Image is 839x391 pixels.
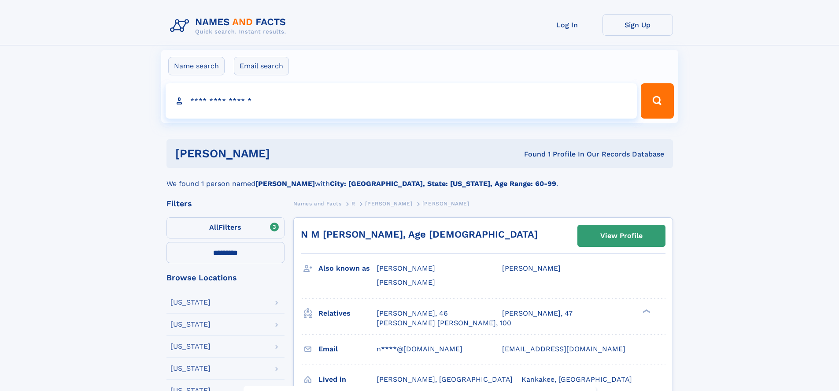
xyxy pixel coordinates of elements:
[521,375,632,384] span: Kankakee, [GEOGRAPHIC_DATA]
[170,365,211,372] div: [US_STATE]
[377,318,511,328] a: [PERSON_NAME] [PERSON_NAME], 100
[641,83,673,119] button: Search Button
[318,261,377,276] h3: Also known as
[502,309,573,318] a: [PERSON_NAME], 47
[351,198,355,209] a: R
[532,14,602,36] a: Log In
[301,229,538,240] a: N M [PERSON_NAME], Age [DEMOGRAPHIC_DATA]
[166,217,285,238] label: Filters
[170,299,211,306] div: [US_STATE]
[377,309,448,318] a: [PERSON_NAME], 46
[602,14,673,36] a: Sign Up
[166,274,285,282] div: Browse Locations
[318,342,377,357] h3: Email
[175,148,397,159] h1: [PERSON_NAME]
[377,278,435,287] span: [PERSON_NAME]
[600,226,643,246] div: View Profile
[234,57,289,75] label: Email search
[578,225,665,246] a: View Profile
[377,264,435,272] span: [PERSON_NAME]
[168,57,225,75] label: Name search
[502,345,625,353] span: [EMAIL_ADDRESS][DOMAIN_NAME]
[209,223,218,231] span: All
[166,83,637,119] input: search input
[640,308,651,314] div: ❯
[365,198,412,209] a: [PERSON_NAME]
[377,375,513,384] span: [PERSON_NAME], [GEOGRAPHIC_DATA]
[351,201,355,207] span: R
[318,306,377,321] h3: Relatives
[170,321,211,328] div: [US_STATE]
[502,264,561,272] span: [PERSON_NAME]
[166,14,293,38] img: Logo Names and Facts
[166,168,673,189] div: We found 1 person named with .
[397,149,664,159] div: Found 1 Profile In Our Records Database
[166,200,285,208] div: Filters
[330,179,556,188] b: City: [GEOGRAPHIC_DATA], State: [US_STATE], Age Range: 60-99
[255,179,315,188] b: [PERSON_NAME]
[170,343,211,350] div: [US_STATE]
[318,372,377,387] h3: Lived in
[293,198,342,209] a: Names and Facts
[365,201,412,207] span: [PERSON_NAME]
[422,201,469,207] span: [PERSON_NAME]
